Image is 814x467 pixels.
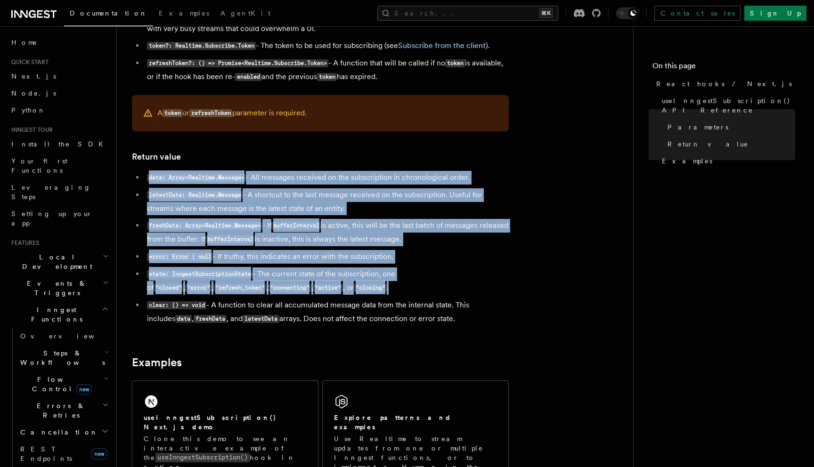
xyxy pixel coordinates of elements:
span: AgentKit [220,9,270,17]
a: Documentation [64,3,153,26]
p: A or parameter is required. [157,106,307,120]
h4: On this page [652,60,795,75]
a: Python [8,102,111,119]
code: "active" [313,284,343,292]
a: Your first Functions [8,153,111,179]
a: Overview [16,328,111,345]
span: Events & Triggers [8,279,103,298]
button: Steps & Workflows [16,345,111,371]
code: error: Error | null [147,253,213,261]
span: Inngest tour [8,126,53,134]
a: Next.js [8,68,111,85]
span: Local Development [8,252,103,271]
span: REST Endpoints [20,445,72,462]
span: Node.js [11,89,56,97]
span: Flow Control [16,375,104,394]
li: - All messages received on the subscription in chronological order. [144,171,509,185]
span: Python [11,106,46,114]
li: - The token to be used for subscribing (see ). [144,39,509,53]
button: Toggle dark mode [616,8,639,19]
span: Next.js [11,72,56,80]
a: Examples [153,3,215,25]
button: Cancellation [16,424,111,441]
span: Examples [662,156,712,166]
li: - A shortcut to the last message received on the subscription. Useful for streams where each mess... [144,188,509,215]
span: React hooks / Next.js [656,79,792,89]
a: Setting up your app [8,205,111,232]
a: Leveraging Steps [8,179,111,205]
code: "closing" [354,284,387,292]
code: "refresh_token" [213,284,266,292]
span: Inngest Functions [8,305,102,324]
a: Examples [132,356,182,369]
button: Events & Triggers [8,275,111,301]
button: Flow Controlnew [16,371,111,397]
span: Documentation [70,9,147,17]
span: Features [8,239,39,247]
span: Parameters [667,122,728,132]
code: token [317,73,337,81]
a: Node.js [8,85,111,102]
code: latestData [243,315,279,323]
span: Steps & Workflows [16,348,105,367]
code: refreshToken [189,109,232,117]
button: Search...⌘K [377,6,558,21]
a: Examples [658,153,795,169]
code: data [175,315,192,323]
code: freshData [194,315,227,323]
li: - A function that will be called if no is available, or if the hook has been re- and the previous... [144,56,509,84]
a: Parameters [664,119,795,136]
button: Errors & Retries [16,397,111,424]
code: state: InngestSubscriptionState [147,270,252,278]
a: AgentKit [215,3,276,25]
a: Home [8,34,111,51]
a: Subscribe from the client [398,41,486,50]
code: refreshToken?: () => Promise<Realtime.Subscribe.Token> [147,59,328,67]
span: Leveraging Steps [11,184,91,201]
button: Inngest Functions [8,301,111,328]
code: "closed" [154,284,183,292]
span: Install the SDK [11,140,109,148]
span: Examples [159,9,209,17]
span: Your first Functions [11,157,67,174]
code: enabled [235,73,261,81]
a: Sign Up [744,6,806,21]
span: Home [11,38,38,47]
span: Return value [667,139,749,149]
li: - A function to clear all accumulated message data from the internal state. This includes , , and... [144,298,509,326]
li: - If truthy, this indicates an error with the subscription. [144,250,509,264]
a: React hooks / Next.js [652,75,795,92]
a: Return value [132,150,181,163]
code: bufferInterval [205,235,255,243]
li: - If is active, this will be the last batch of messages released from the buffer. If is inactive,... [144,219,509,246]
code: token [445,59,465,67]
code: latestData: Realtime.Message [147,191,243,199]
span: useInngestSubscription() API Reference [662,96,795,115]
code: token?: Realtime.Subscribe.Token [147,42,256,50]
code: "error" [185,284,212,292]
code: bufferInterval [271,222,321,230]
kbd: ⌘K [539,8,553,18]
h2: useInngestSubscription() Next.js demo [144,413,307,432]
a: useInngestSubscription() API Reference [658,92,795,119]
h2: Explore patterns and examples [334,413,497,432]
button: Local Development [8,249,111,275]
code: useInngestSubscription() [155,453,250,462]
li: - The current state of the subscription, one of , , , , , or . [144,267,509,295]
a: REST Endpointsnew [16,441,111,467]
span: new [91,448,107,459]
span: Overview [20,332,117,340]
a: Contact sales [654,6,741,21]
code: clear: () => void [147,301,206,309]
code: "connecting" [269,284,311,292]
code: data: Array<Realtime.Message> [147,174,246,182]
span: new [76,384,92,395]
a: Return value [664,136,795,153]
span: Errors & Retries [16,401,102,420]
a: Install the SDK [8,136,111,153]
code: token [163,109,182,117]
span: Cancellation [16,427,98,437]
code: freshData: Array<Realtime.Message> [147,222,262,230]
span: Setting up your app [11,210,92,227]
span: Quick start [8,58,49,66]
